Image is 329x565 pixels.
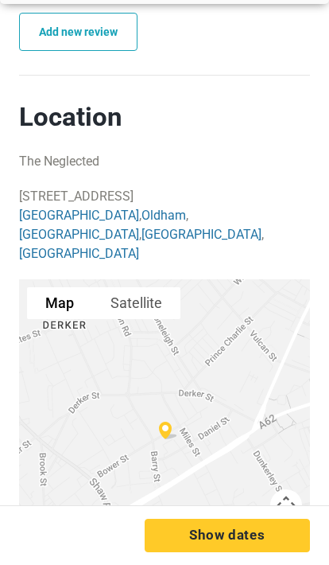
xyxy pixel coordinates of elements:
a: [GEOGRAPHIC_DATA] [19,208,139,223]
button: Map camera controls [270,489,302,521]
p: The Neglected [19,152,310,171]
a: [GEOGRAPHIC_DATA] [19,227,139,242]
p: [STREET_ADDRESS] , , , , [19,187,310,263]
h2: Location [19,101,310,133]
a: [GEOGRAPHIC_DATA] [19,246,139,261]
a: Add new review [19,13,137,51]
button: Show dates [145,519,311,552]
button: Show street map [27,287,92,319]
a: Oldham [141,208,186,223]
a: [GEOGRAPHIC_DATA] [141,227,261,242]
button: Show satellite imagery [92,287,180,319]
